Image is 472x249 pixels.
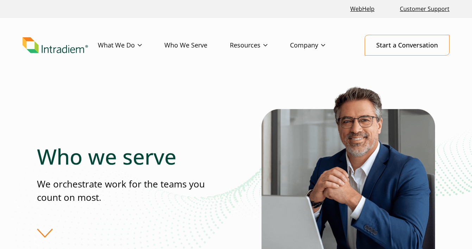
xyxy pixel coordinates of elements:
[164,35,230,56] a: Who We Serve
[290,35,348,56] a: Company
[37,144,218,169] h1: Who we serve
[347,1,377,17] a: Link opens in a new window
[23,37,88,53] img: Intradiem
[397,1,452,17] a: Customer Support
[365,35,449,56] a: Start a Conversation
[230,35,290,56] a: Resources
[37,178,218,204] p: We orchestrate work for the teams you count on most.
[98,35,164,56] a: What We Do
[23,37,98,53] a: Link to homepage of Intradiem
